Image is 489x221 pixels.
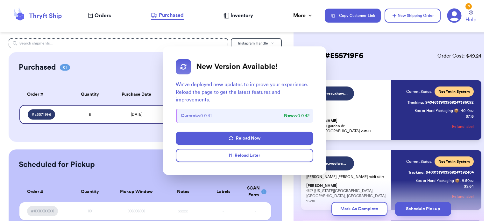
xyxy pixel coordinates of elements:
[176,132,313,145] button: Reload Now
[196,62,278,72] h2: New Version Available!
[176,149,313,162] button: I'll Reload Later
[284,113,309,119] span: v 0.0.42
[181,114,198,118] strong: Current:
[284,114,295,118] strong: New:
[176,81,313,104] p: We've deployed new updates to improve your experience. Reload the page to get the latest features...
[181,113,212,119] span: v 0.0.41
